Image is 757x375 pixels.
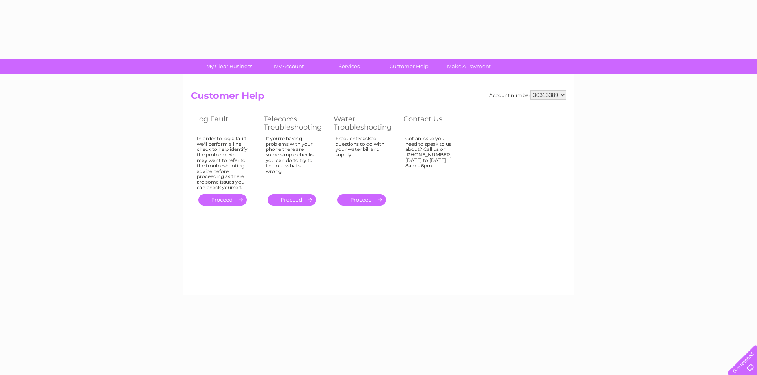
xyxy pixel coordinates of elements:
[197,59,262,74] a: My Clear Business
[191,90,566,105] h2: Customer Help
[377,59,442,74] a: Customer Help
[266,136,318,187] div: If you're having problems with your phone there are some simple checks you can do to try to find ...
[436,59,502,74] a: Make A Payment
[399,113,468,134] th: Contact Us
[257,59,322,74] a: My Account
[191,113,260,134] th: Log Fault
[198,194,247,206] a: .
[330,113,399,134] th: Water Troubleshooting
[336,136,388,187] div: Frequently asked questions to do with your water bill and supply.
[197,136,248,190] div: In order to log a fault we'll perform a line check to help identify the problem. You may want to ...
[489,90,566,100] div: Account number
[268,194,316,206] a: .
[405,136,457,187] div: Got an issue you need to speak to us about? Call us on [PHONE_NUMBER] [DATE] to [DATE] 8am – 6pm.
[260,113,330,134] th: Telecoms Troubleshooting
[317,59,382,74] a: Services
[337,194,386,206] a: .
